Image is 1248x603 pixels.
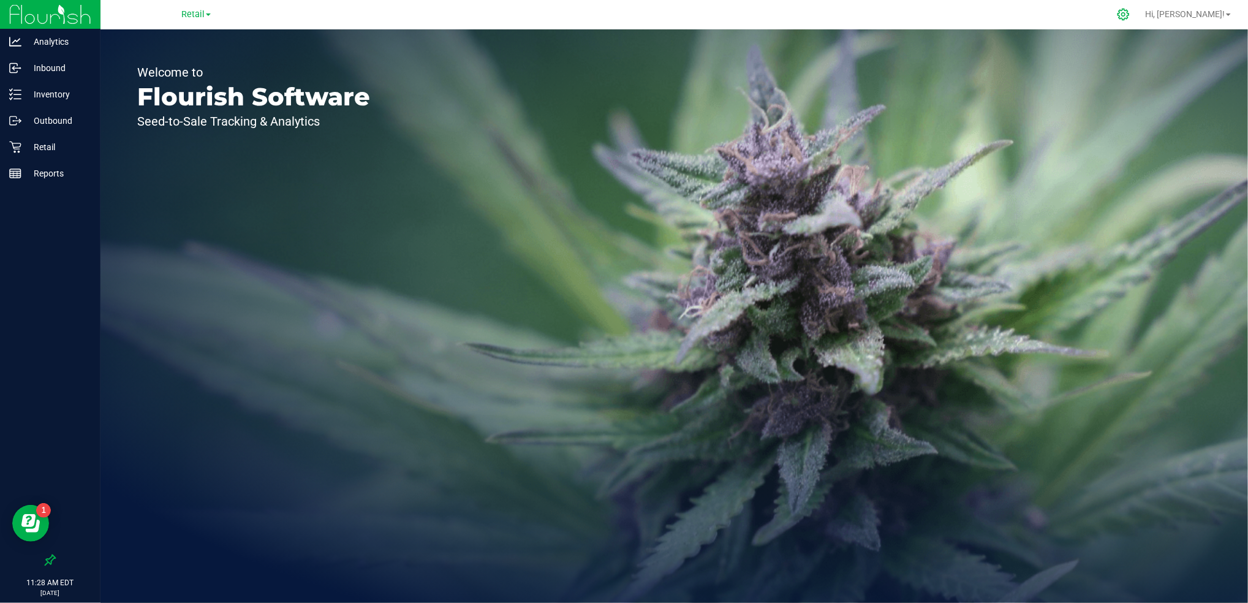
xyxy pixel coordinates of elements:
[21,34,95,49] p: Analytics
[9,88,21,100] inline-svg: Inventory
[6,588,95,597] p: [DATE]
[181,9,205,20] span: Retail
[137,85,370,109] p: Flourish Software
[12,505,49,542] iframe: Resource center
[21,140,95,154] p: Retail
[9,141,21,153] inline-svg: Retail
[36,503,51,518] iframe: Resource center unread badge
[9,115,21,127] inline-svg: Outbound
[137,115,370,127] p: Seed-to-Sale Tracking & Analytics
[9,167,21,180] inline-svg: Reports
[21,166,95,181] p: Reports
[44,554,56,566] label: Pin the sidebar to full width on large screens
[21,61,95,75] p: Inbound
[1145,9,1225,19] span: Hi, [PERSON_NAME]!
[9,62,21,74] inline-svg: Inbound
[21,113,95,128] p: Outbound
[137,66,370,78] p: Welcome to
[9,36,21,48] inline-svg: Analytics
[21,87,95,102] p: Inventory
[1115,8,1132,21] div: Manage settings
[6,577,95,588] p: 11:28 AM EDT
